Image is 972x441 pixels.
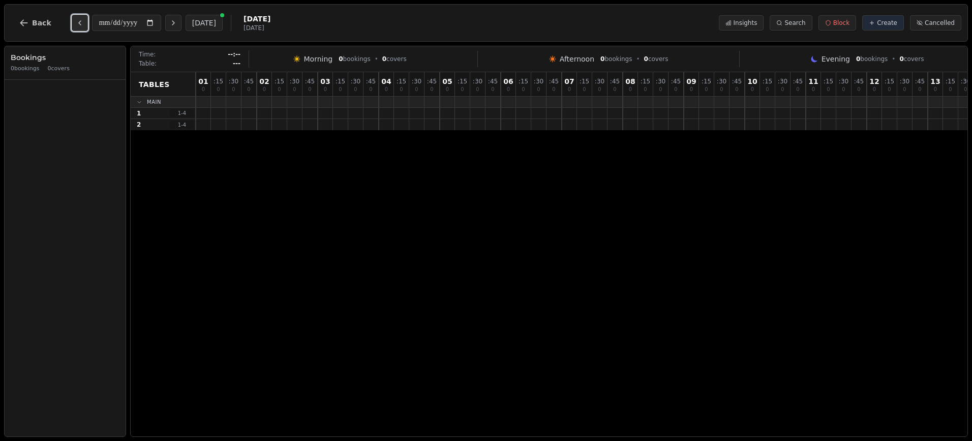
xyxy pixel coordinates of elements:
[397,78,406,84] span: : 15
[857,87,860,92] span: 0
[382,55,407,63] span: covers
[827,87,830,92] span: 0
[568,87,571,92] span: 0
[892,55,895,63] span: •
[600,55,632,63] span: bookings
[656,78,665,84] span: : 30
[186,15,223,31] button: [DATE]
[278,87,281,92] span: 0
[659,87,662,92] span: 0
[139,50,156,58] span: Time:
[430,87,433,92] span: 0
[770,15,812,31] button: Search
[784,19,805,27] span: Search
[137,121,141,129] span: 2
[949,87,952,92] span: 0
[247,87,250,92] span: 0
[11,52,119,63] h3: Bookings
[442,78,452,85] span: 05
[598,87,601,92] span: 0
[32,19,51,26] span: Back
[259,78,269,85] span: 02
[583,87,586,92] span: 0
[613,87,616,92] span: 0
[903,87,906,92] span: 0
[888,87,891,92] span: 0
[366,78,376,84] span: : 45
[534,78,543,84] span: : 30
[720,87,723,92] span: 0
[308,87,311,92] span: 0
[625,78,635,85] span: 08
[702,78,711,84] span: : 15
[918,87,921,92] span: 0
[293,87,296,92] span: 0
[147,98,161,106] span: Main
[877,19,897,27] span: Create
[232,87,235,92] span: 0
[244,78,254,84] span: : 45
[915,78,925,84] span: : 45
[381,78,391,85] span: 04
[900,78,909,84] span: : 30
[170,109,194,117] span: 1 - 4
[503,78,513,85] span: 06
[854,78,864,84] span: : 45
[930,78,940,85] span: 13
[690,87,693,92] span: 0
[476,87,479,92] span: 0
[263,87,266,92] span: 0
[842,87,845,92] span: 0
[473,78,482,84] span: : 30
[946,78,955,84] span: : 15
[351,78,360,84] span: : 30
[796,87,799,92] span: 0
[763,78,772,84] span: : 15
[458,78,467,84] span: : 15
[233,60,240,68] span: ---
[644,55,669,63] span: covers
[552,87,555,92] span: 0
[320,78,330,85] span: 03
[751,87,754,92] span: 0
[862,15,904,31] button: Create
[564,78,574,85] span: 07
[899,55,903,63] span: 0
[522,87,525,92] span: 0
[139,60,157,68] span: Table:
[734,19,757,27] span: Insights
[549,78,559,84] span: : 45
[385,87,388,92] span: 0
[747,78,757,85] span: 10
[244,24,270,32] span: [DATE]
[671,78,681,84] span: : 45
[885,78,894,84] span: : 15
[644,87,647,92] span: 0
[925,19,955,27] span: Cancelled
[170,121,194,129] span: 1 - 4
[824,78,833,84] span: : 15
[856,55,860,63] span: 0
[324,87,327,92] span: 0
[869,78,879,85] span: 12
[214,78,223,84] span: : 15
[354,87,357,92] span: 0
[580,78,589,84] span: : 15
[339,55,370,63] span: bookings
[507,87,510,92] span: 0
[165,15,181,31] button: Next day
[72,15,88,31] button: Previous day
[412,78,421,84] span: : 30
[229,78,238,84] span: : 30
[644,55,648,63] span: 0
[11,11,59,35] button: Back
[961,78,970,84] span: : 30
[839,78,848,84] span: : 30
[202,87,205,92] span: 0
[228,50,240,58] span: --:--
[415,87,418,92] span: 0
[766,87,769,92] span: 0
[636,55,640,63] span: •
[778,78,787,84] span: : 30
[427,78,437,84] span: : 45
